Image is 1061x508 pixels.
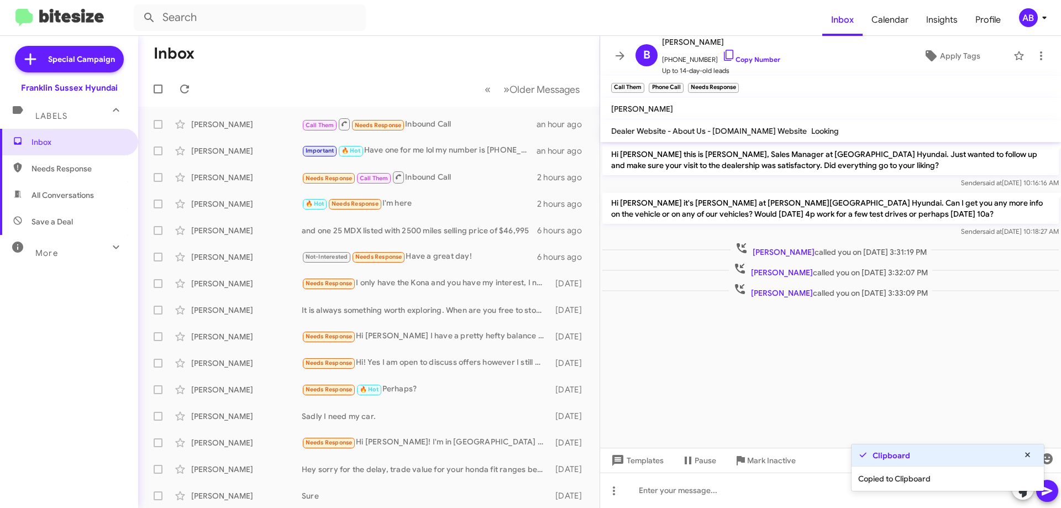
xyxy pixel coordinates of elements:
[895,46,1008,66] button: Apply Tags
[191,278,302,289] div: [PERSON_NAME]
[961,227,1059,235] span: Sender [DATE] 10:18:27 AM
[134,4,366,31] input: Search
[306,386,353,393] span: Needs Response
[852,467,1044,491] div: Copied to Clipboard
[302,490,550,501] div: Sure
[1019,8,1038,27] div: AB
[873,450,910,461] strong: Clipboard
[191,172,302,183] div: [PERSON_NAME]
[940,46,980,66] span: Apply Tags
[611,104,673,114] span: [PERSON_NAME]
[302,411,550,422] div: Sadly I need my car.
[191,305,302,316] div: [PERSON_NAME]
[355,122,402,129] span: Needs Response
[983,179,1002,187] span: said at
[191,252,302,263] div: [PERSON_NAME]
[537,198,591,210] div: 2 hours ago
[360,175,388,182] span: Call Them
[602,144,1059,175] p: Hi [PERSON_NAME] this is [PERSON_NAME], Sales Manager at [GEOGRAPHIC_DATA] Hyundai. Just wanted t...
[863,4,917,36] a: Calendar
[191,145,302,156] div: [PERSON_NAME]
[191,331,302,342] div: [PERSON_NAME]
[31,190,94,201] span: All Conversations
[302,144,537,157] div: Have one for me lol my number is [PHONE_NUMBER]
[725,451,805,470] button: Mark Inactive
[191,464,302,475] div: [PERSON_NAME]
[306,280,353,287] span: Needs Response
[191,411,302,422] div: [PERSON_NAME]
[355,253,402,260] span: Needs Response
[191,490,302,501] div: [PERSON_NAME]
[31,163,125,174] span: Needs Response
[302,225,537,236] div: and one 25 MDX listed with 2500 miles selling price of $46,995
[537,145,591,156] div: an hour ago
[21,82,118,93] div: Franklin Sussex Hyundai
[302,383,550,396] div: Perhaps?
[983,227,1002,235] span: said at
[550,305,591,316] div: [DATE]
[753,247,815,257] span: [PERSON_NAME]
[306,147,334,154] span: Important
[302,170,537,184] div: Inbound Call
[306,175,353,182] span: Needs Response
[550,411,591,422] div: [DATE]
[479,78,586,101] nav: Page navigation example
[550,437,591,448] div: [DATE]
[611,83,644,93] small: Call Them
[649,83,683,93] small: Phone Call
[191,437,302,448] div: [PERSON_NAME]
[306,200,324,207] span: 🔥 Hot
[302,250,537,263] div: Have a great day!
[478,78,497,101] button: Previous
[154,45,195,62] h1: Inbox
[510,83,580,96] span: Older Messages
[191,119,302,130] div: [PERSON_NAME]
[306,359,353,366] span: Needs Response
[961,179,1059,187] span: Sender [DATE] 10:16:16 AM
[302,330,550,343] div: Hi [PERSON_NAME] I have a pretty hefty balance on my loan and would need to be offered enough tha...
[609,451,664,470] span: Templates
[731,242,931,258] span: called you on [DATE] 3:31:19 PM
[302,197,537,210] div: I'm here
[302,305,550,316] div: It is always something worth exploring. When are you free to stop by? You can sit with [PERSON_NA...
[35,248,58,258] span: More
[751,288,813,298] span: [PERSON_NAME]
[611,126,807,136] span: Dealer Website - About Us - [DOMAIN_NAME] Website
[550,278,591,289] div: [DATE]
[191,198,302,210] div: [PERSON_NAME]
[747,451,796,470] span: Mark Inactive
[729,262,932,278] span: called you on [DATE] 3:32:07 PM
[751,268,813,277] span: [PERSON_NAME]
[306,439,353,446] span: Needs Response
[673,451,725,470] button: Pause
[550,490,591,501] div: [DATE]
[602,193,1059,224] p: Hi [PERSON_NAME] it's [PERSON_NAME] at [PERSON_NAME][GEOGRAPHIC_DATA] Hyundai. Can I get you any ...
[497,78,586,101] button: Next
[967,4,1010,36] a: Profile
[191,358,302,369] div: [PERSON_NAME]
[688,83,739,93] small: Needs Response
[306,122,334,129] span: Call Them
[550,331,591,342] div: [DATE]
[302,436,550,449] div: Hi [PERSON_NAME]! I'm in [GEOGRAPHIC_DATA] on [GEOGRAPHIC_DATA]. What's your quote on 2026 Ioniq ...
[537,252,591,263] div: 6 hours ago
[662,65,780,76] span: Up to 14-day-old leads
[662,35,780,49] span: [PERSON_NAME]
[917,4,967,36] a: Insights
[31,216,73,227] span: Save a Deal
[550,384,591,395] div: [DATE]
[537,119,591,130] div: an hour ago
[35,111,67,121] span: Labels
[729,282,932,298] span: called you on [DATE] 3:33:09 PM
[342,147,360,154] span: 🔥 Hot
[191,384,302,395] div: [PERSON_NAME]
[537,225,591,236] div: 6 hours ago
[822,4,863,36] a: Inbox
[306,333,353,340] span: Needs Response
[485,82,491,96] span: «
[48,54,115,65] span: Special Campaign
